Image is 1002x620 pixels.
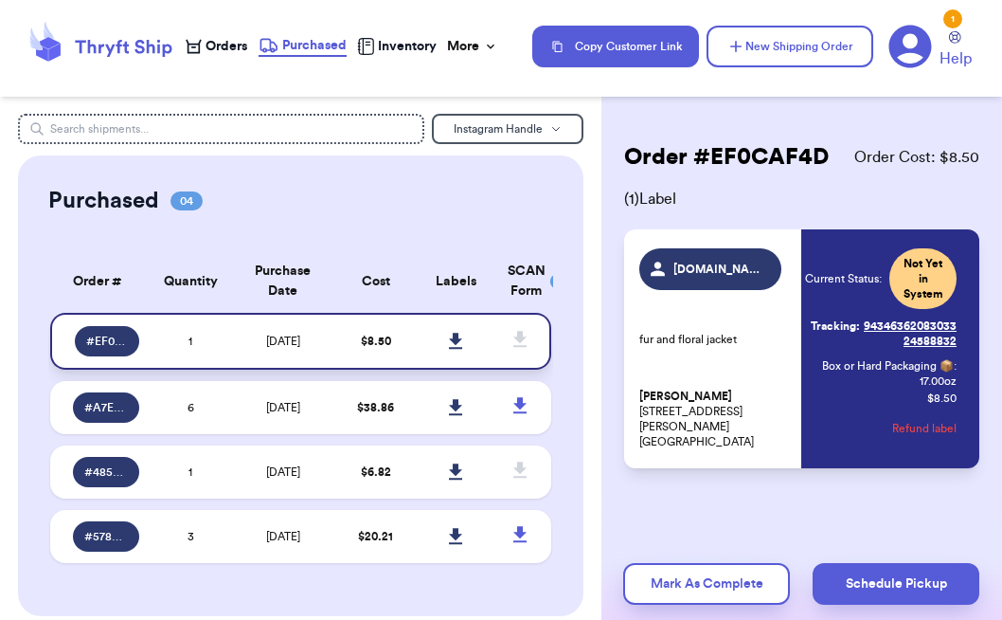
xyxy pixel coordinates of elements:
[86,334,128,349] span: # EF0CAF4D
[361,336,391,347] span: $ 8.50
[266,402,300,413] span: [DATE]
[805,271,882,286] span: Current Status:
[358,531,393,542] span: $ 20.21
[357,402,394,413] span: $ 38.86
[892,408,957,449] button: Refund label
[188,336,192,347] span: 1
[416,250,496,313] th: Labels
[50,250,151,313] th: Order #
[624,188,979,210] span: ( 1 ) Label
[813,563,979,605] button: Schedule Pickup
[266,336,300,347] span: [DATE]
[854,146,979,169] span: Order Cost: $ 8.50
[335,250,416,313] th: Cost
[361,466,391,478] span: $ 6.82
[266,531,300,542] span: [DATE]
[48,186,159,216] h2: Purchased
[954,358,957,374] span: :
[673,262,763,277] span: [DOMAIN_NAME]
[623,563,790,605] button: Mark As Complete
[188,531,194,542] span: 3
[188,466,192,478] span: 1
[447,37,498,56] div: More
[901,256,945,301] span: Not Yet in System
[432,114,583,144] button: Instagram Handle
[508,262,528,301] div: SCAN Form
[639,332,791,347] p: fur and floral jacket
[920,374,957,389] span: 17.00 oz
[939,31,972,70] a: Help
[639,390,732,404] span: [PERSON_NAME]
[811,319,860,334] span: Tracking:
[188,402,194,413] span: 6
[84,400,128,415] span: # A7EB6664
[259,36,347,57] a: Purchased
[927,391,957,406] p: $ 8.50
[18,114,424,144] input: Search shipments...
[707,26,873,67] button: New Shipping Order
[186,37,247,56] a: Orders
[378,37,437,56] span: Inventory
[266,466,300,478] span: [DATE]
[84,465,128,480] span: # 485093D0
[624,142,829,173] h2: Order # EF0CAF4D
[357,37,437,56] a: Inventory
[206,37,247,56] span: Orders
[282,36,347,55] span: Purchased
[532,26,699,67] button: Copy Customer Link
[454,123,543,135] span: Instagram Handle
[151,250,231,313] th: Quantity
[943,9,962,28] div: 1
[822,360,954,372] span: Box or Hard Packaging 📦
[639,389,791,449] p: [STREET_ADDRESS][PERSON_NAME] [GEOGRAPHIC_DATA]
[170,191,203,210] span: 04
[84,529,128,544] span: # 5788E87A
[805,311,957,356] a: Tracking:9434636208303324588832
[230,250,335,313] th: Purchase Date
[939,47,972,70] span: Help
[888,25,932,68] a: 1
